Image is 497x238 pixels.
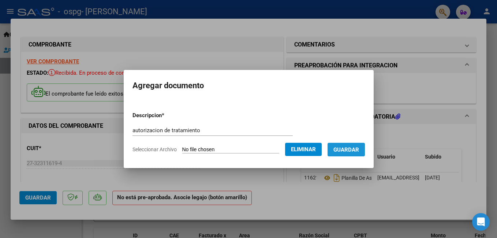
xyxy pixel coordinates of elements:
[328,143,365,156] button: Guardar
[132,79,365,93] h2: Agregar documento
[472,213,490,231] div: Open Intercom Messenger
[333,146,359,153] span: Guardar
[291,146,316,153] span: Eliminar
[285,143,322,156] button: Eliminar
[132,111,202,120] p: Descripcion
[132,146,177,152] span: Seleccionar Archivo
